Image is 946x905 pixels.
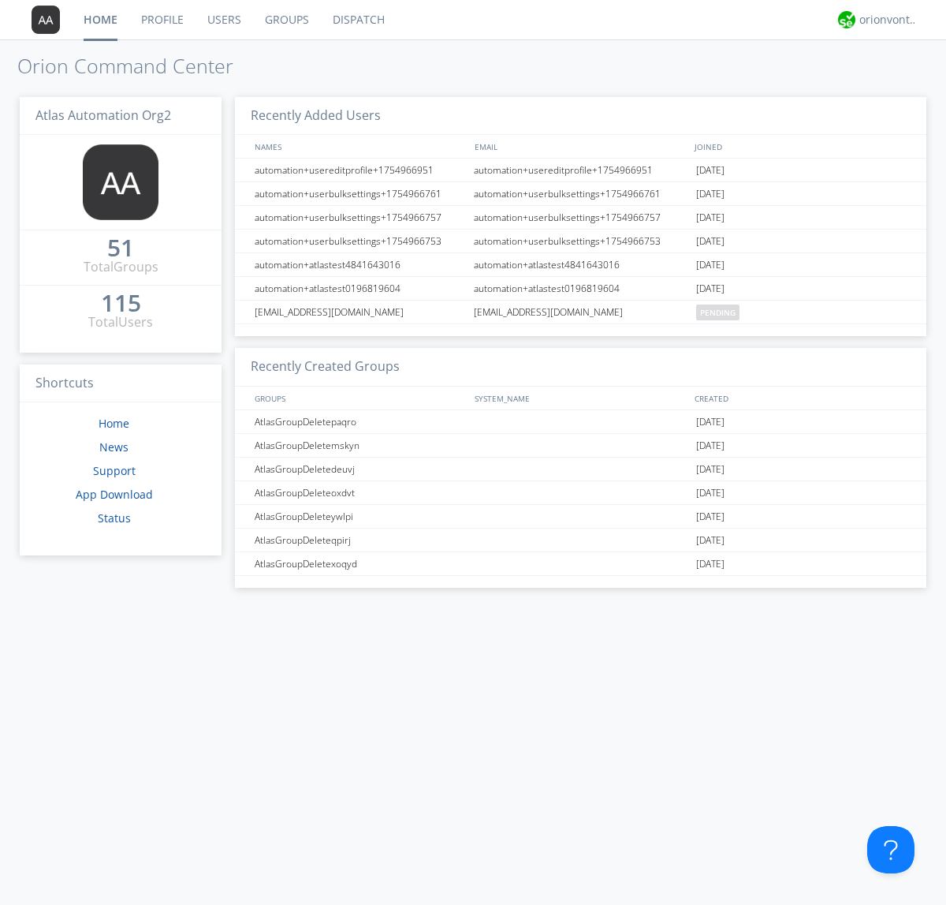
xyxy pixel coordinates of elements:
div: automation+usereditprofile+1754966951 [251,159,469,181]
span: pending [696,305,739,320]
a: AtlasGroupDeleteywlpi[DATE] [235,505,926,529]
span: [DATE] [696,434,724,458]
a: 115 [101,295,141,313]
div: Total Users [88,313,153,331]
div: automation+atlastest4841643016 [251,253,469,276]
a: App Download [76,487,153,502]
span: [DATE] [696,481,724,505]
div: CREATED [691,387,911,409]
div: AtlasGroupDeletedeuvj [251,458,469,481]
a: [EMAIL_ADDRESS][DOMAIN_NAME][EMAIL_ADDRESS][DOMAIN_NAME]pending [235,301,926,324]
a: 51 [107,240,134,258]
img: 373638.png [83,144,158,220]
a: AtlasGroupDeletedeuvj[DATE] [235,458,926,481]
div: AtlasGroupDeletepaqro [251,410,469,433]
a: automation+userbulksettings+1754966761automation+userbulksettings+1754966761[DATE] [235,182,926,206]
div: Total Groups [84,258,158,276]
a: automation+userbulksettings+1754966757automation+userbulksettings+1754966757[DATE] [235,206,926,230]
div: automation+userbulksettings+1754966761 [470,182,692,205]
span: [DATE] [696,206,724,230]
span: [DATE] [696,552,724,576]
h3: Recently Created Groups [235,348,926,387]
div: [EMAIL_ADDRESS][DOMAIN_NAME] [470,301,692,323]
a: Support [93,463,136,478]
img: 29d36aed6fa347d5a1537e7736e6aa13 [838,11,855,28]
div: SYSTEM_NAME [471,387,691,409]
a: AtlasGroupDeletemskyn[DATE] [235,434,926,458]
a: AtlasGroupDeletepaqro[DATE] [235,410,926,434]
a: AtlasGroupDeleteoxdvt[DATE] [235,481,926,505]
div: AtlasGroupDeletexoqyd [251,552,469,575]
a: AtlasGroupDeleteqpirj[DATE] [235,529,926,552]
div: automation+userbulksettings+1754966753 [251,230,469,252]
a: Status [98,510,131,525]
a: automation+userbulksettings+1754966753automation+userbulksettings+1754966753[DATE] [235,230,926,253]
span: [DATE] [696,458,724,481]
a: AtlasGroupDeletexoqyd[DATE] [235,552,926,576]
div: GROUPS [251,387,467,409]
div: automation+userbulksettings+1754966761 [251,182,469,205]
a: News [99,439,128,454]
div: automation+atlastest0196819604 [470,277,692,300]
div: automation+userbulksettings+1754966757 [251,206,469,229]
div: automation+userbulksettings+1754966753 [470,230,692,252]
div: 115 [101,295,141,311]
div: NAMES [251,135,467,158]
span: [DATE] [696,253,724,277]
span: [DATE] [696,277,724,301]
div: AtlasGroupDeleteywlpi [251,505,469,528]
a: automation+atlastest0196819604automation+atlastest0196819604[DATE] [235,277,926,301]
span: Atlas Automation Org2 [35,107,171,124]
div: EMAIL [471,135,691,158]
img: 373638.png [32,6,60,34]
div: automation+userbulksettings+1754966757 [470,206,692,229]
a: automation+atlastest4841643016automation+atlastest4841643016[DATE] [235,253,926,277]
div: orionvontas+atlas+automation+org2 [859,12,918,28]
div: 51 [107,240,134,256]
span: [DATE] [696,505,724,529]
a: Home [99,416,129,431]
span: [DATE] [696,529,724,552]
div: automation+atlastest0196819604 [251,277,469,300]
iframe: Toggle Customer Support [867,826,914,873]
div: [EMAIL_ADDRESS][DOMAIN_NAME] [251,301,469,323]
h3: Shortcuts [20,365,222,403]
h3: Recently Added Users [235,97,926,136]
div: JOINED [691,135,911,158]
span: [DATE] [696,159,724,182]
div: AtlasGroupDeleteqpirj [251,529,469,552]
span: [DATE] [696,410,724,434]
span: [DATE] [696,182,724,206]
div: automation+atlastest4841643016 [470,253,692,276]
div: AtlasGroupDeleteoxdvt [251,481,469,504]
a: automation+usereditprofile+1754966951automation+usereditprofile+1754966951[DATE] [235,159,926,182]
div: AtlasGroupDeletemskyn [251,434,469,457]
div: automation+usereditprofile+1754966951 [470,159,692,181]
span: [DATE] [696,230,724,253]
